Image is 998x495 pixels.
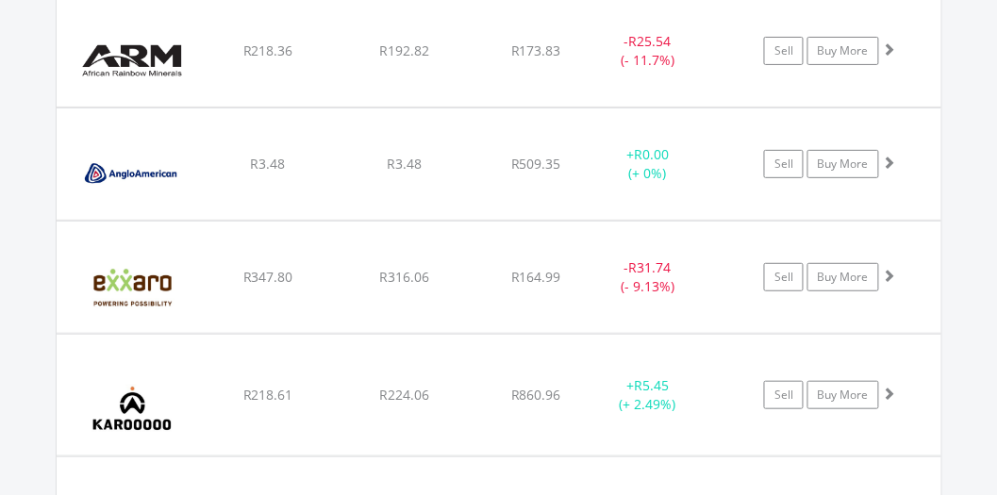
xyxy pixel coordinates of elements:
div: - (- 9.13%) [588,258,708,296]
span: R5.45 [634,376,669,394]
a: Buy More [807,150,879,178]
div: - (- 11.7%) [588,32,708,70]
span: R218.61 [243,386,293,404]
span: R509.35 [511,155,561,173]
span: R173.83 [511,41,561,59]
span: R3.48 [251,155,286,173]
a: Sell [764,37,804,65]
span: R860.96 [511,386,561,404]
img: EQU.ZA.EXX.png [66,245,198,328]
span: R0.00 [634,145,669,163]
div: + (+ 2.49%) [588,376,708,414]
a: Buy More [807,263,879,291]
img: EQU.ZA.AGL.png [66,132,198,215]
a: Buy More [807,381,879,409]
span: R218.36 [243,41,293,59]
span: R31.74 [629,258,672,276]
a: Sell [764,150,804,178]
a: Buy More [807,37,879,65]
a: Sell [764,381,804,409]
span: R347.80 [243,268,293,286]
span: R192.82 [379,41,429,59]
div: + (+ 0%) [588,145,708,183]
img: EQU.ZA.KRO.png [66,358,198,451]
span: R3.48 [387,155,422,173]
span: R316.06 [379,268,429,286]
span: R25.54 [629,32,672,50]
span: R224.06 [379,386,429,404]
img: EQU.ZA.ARI.png [66,19,198,102]
span: R164.99 [511,268,561,286]
a: Sell [764,263,804,291]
